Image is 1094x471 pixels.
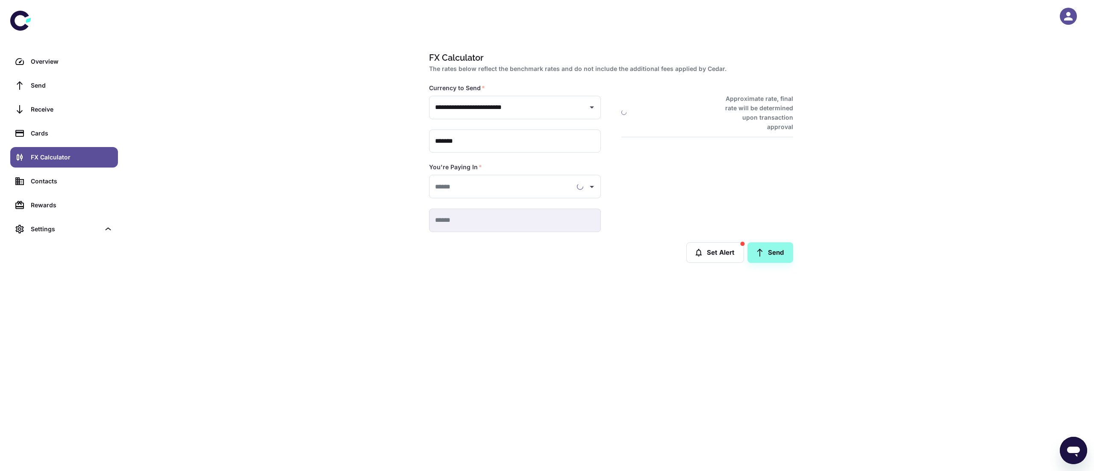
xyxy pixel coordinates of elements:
a: Rewards [10,195,118,215]
iframe: Button to launch messaging window [1060,437,1087,464]
label: You're Paying In [429,163,482,171]
a: Cards [10,123,118,144]
a: Overview [10,51,118,72]
div: Cards [31,129,113,138]
a: Receive [10,99,118,120]
a: FX Calculator [10,147,118,168]
a: Contacts [10,171,118,191]
button: Open [586,101,598,113]
div: Settings [31,224,100,234]
a: Send [747,242,793,263]
h1: FX Calculator [429,51,790,64]
button: Open [586,181,598,193]
div: Overview [31,57,113,66]
div: Rewards [31,200,113,210]
a: Send [10,75,118,96]
div: Receive [31,105,113,114]
div: FX Calculator [31,153,113,162]
div: Send [31,81,113,90]
button: Set Alert [686,242,744,263]
div: Contacts [31,177,113,186]
div: Settings [10,219,118,239]
h6: Approximate rate, final rate will be determined upon transaction approval [716,94,793,132]
label: Currency to Send [429,84,485,92]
